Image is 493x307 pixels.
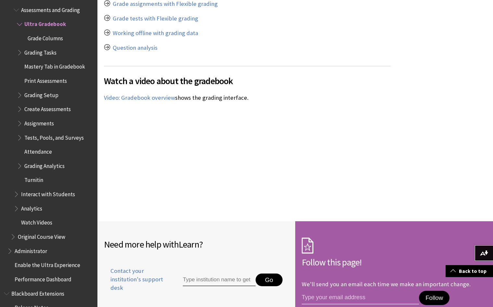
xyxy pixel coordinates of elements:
[15,274,71,283] span: Performance Dashboard
[24,75,67,84] span: Print Assessments
[302,255,487,269] h2: Follow this page!
[21,217,52,226] span: Watch Videos
[11,288,64,297] span: Blackboard Extensions
[302,237,313,254] img: Subscription Icon
[113,44,158,52] a: Question analysis
[24,132,84,141] span: Tests, Pools, and Surveys
[24,90,58,98] span: Grading Setup
[15,260,80,269] span: Enable the Ultra Experience
[104,74,390,88] span: Watch a video about the gradebook
[104,267,168,300] a: Contact your institution's support desk
[104,94,175,102] a: Video: Gradebook overview
[302,280,471,288] p: We'll send you an email each time we make an important change.
[24,19,66,28] span: Ultra Gradebook
[18,231,65,240] span: Original Course View
[24,104,71,112] span: Create Assessments
[446,265,493,277] a: Back to top
[24,47,57,56] span: Grading Tasks
[113,29,198,37] a: Working offline with grading data
[104,94,390,102] p: shows the grading interface.
[179,238,199,250] span: Learn
[256,274,283,287] button: Go
[113,15,198,22] a: Grade tests with Flexible grading
[24,61,85,70] span: Mastery Tab in Gradebook
[24,118,54,127] span: Assignments
[419,291,449,305] button: Follow
[183,274,256,287] input: Type institution name to get support
[21,203,42,212] span: Analytics
[28,33,63,42] span: Grade Columns
[21,189,75,198] span: Interact with Students
[21,5,80,13] span: Assessments and Grading
[104,267,168,292] span: Contact your institution's support desk
[302,291,419,304] input: email address
[15,246,47,254] span: Administrator
[24,160,65,169] span: Grading Analytics
[24,175,43,184] span: Turnitin
[104,237,289,251] h2: Need more help with ?
[24,146,52,155] span: Attendance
